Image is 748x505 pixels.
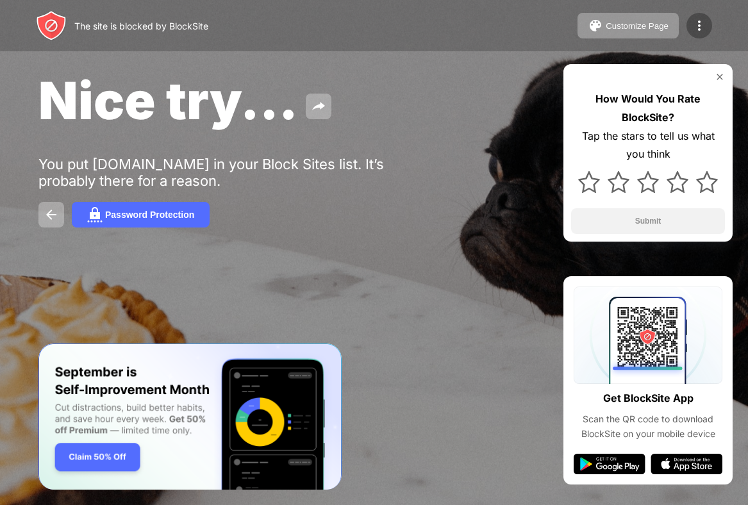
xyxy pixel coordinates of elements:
img: header-logo.svg [36,10,67,41]
img: qrcode.svg [574,286,722,384]
div: Customize Page [606,21,669,31]
img: star.svg [667,171,688,193]
button: Customize Page [578,13,679,38]
img: share.svg [311,99,326,114]
img: google-play.svg [574,454,645,474]
div: The site is blocked by BlockSite [74,21,208,31]
img: app-store.svg [651,454,722,474]
button: Password Protection [72,202,210,228]
img: menu-icon.svg [692,18,707,33]
img: password.svg [87,207,103,222]
div: Scan the QR code to download BlockSite on your mobile device [574,412,722,441]
img: star.svg [696,171,718,193]
div: Password Protection [105,210,194,220]
img: star.svg [608,171,629,193]
iframe: Banner [38,344,342,490]
img: back.svg [44,207,59,222]
div: You put [DOMAIN_NAME] in your Block Sites list. It’s probably there for a reason. [38,156,435,189]
div: How Would You Rate BlockSite? [571,90,725,127]
img: star.svg [637,171,659,193]
img: pallet.svg [588,18,603,33]
span: Nice try... [38,69,298,131]
img: star.svg [578,171,600,193]
button: Submit [571,208,725,234]
div: Get BlockSite App [603,389,694,408]
img: rate-us-close.svg [715,72,725,82]
div: Tap the stars to tell us what you think [571,127,725,164]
